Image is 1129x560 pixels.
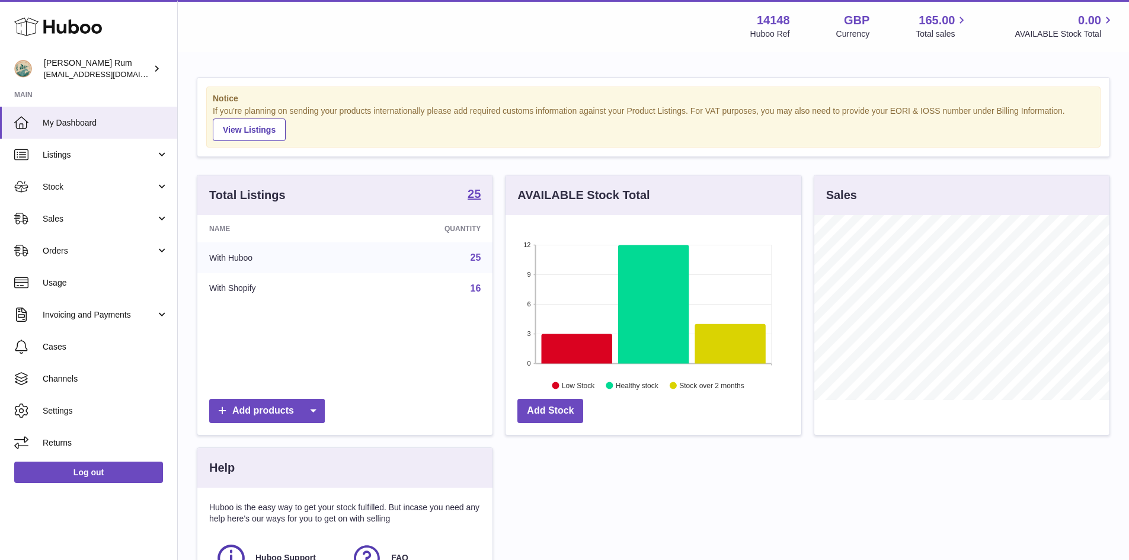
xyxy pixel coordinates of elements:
div: [PERSON_NAME] Rum [44,57,151,80]
strong: Notice [213,93,1094,104]
a: Add Stock [517,399,583,423]
strong: 25 [468,188,481,200]
a: 165.00 Total sales [916,12,968,40]
span: Stock [43,181,156,193]
span: [EMAIL_ADDRESS][DOMAIN_NAME] [44,69,174,79]
text: 9 [527,271,531,278]
p: Huboo is the easy way to get your stock fulfilled. But incase you need any help here's our ways f... [209,502,481,524]
th: Name [197,215,357,242]
text: 0 [527,360,531,367]
span: Sales [43,213,156,225]
span: Listings [43,149,156,161]
span: 0.00 [1078,12,1101,28]
text: Stock over 2 months [680,381,744,389]
span: Orders [43,245,156,257]
span: Total sales [916,28,968,40]
td: With Huboo [197,242,357,273]
span: Usage [43,277,168,289]
span: Returns [43,437,168,449]
strong: 14148 [757,12,790,28]
h3: Total Listings [209,187,286,203]
span: AVAILABLE Stock Total [1015,28,1115,40]
span: Cases [43,341,168,353]
img: mail@bartirum.wales [14,60,32,78]
th: Quantity [357,215,493,242]
a: Log out [14,462,163,483]
a: 25 [471,252,481,263]
div: Huboo Ref [750,28,790,40]
span: Settings [43,405,168,417]
h3: Sales [826,187,857,203]
a: 16 [471,283,481,293]
span: Invoicing and Payments [43,309,156,321]
strong: GBP [844,12,869,28]
a: 0.00 AVAILABLE Stock Total [1015,12,1115,40]
td: With Shopify [197,273,357,304]
div: Currency [836,28,870,40]
text: Healthy stock [616,381,659,389]
text: 6 [527,300,531,308]
text: 3 [527,330,531,337]
h3: AVAILABLE Stock Total [517,187,650,203]
text: Low Stock [562,381,595,389]
div: If you're planning on sending your products internationally please add required customs informati... [213,105,1094,141]
span: Channels [43,373,168,385]
text: 12 [524,241,531,248]
span: My Dashboard [43,117,168,129]
a: View Listings [213,119,286,141]
h3: Help [209,460,235,476]
span: 165.00 [919,12,955,28]
a: Add products [209,399,325,423]
a: 25 [468,188,481,202]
